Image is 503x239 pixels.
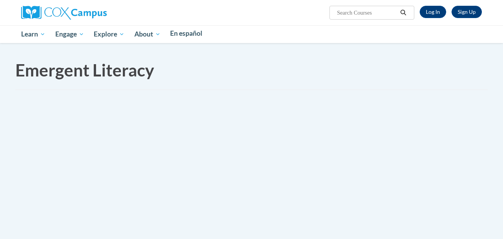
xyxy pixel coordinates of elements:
button: Search [398,8,409,17]
a: Log In [420,6,446,18]
i:  [400,10,407,16]
a: Register [452,6,482,18]
a: Cox Campus [21,9,107,15]
span: Engage [55,30,84,39]
span: Explore [94,30,124,39]
div: Main menu [10,25,493,43]
input: Search Courses [336,8,398,17]
img: Cox Campus [21,6,107,20]
span: En español [170,29,202,37]
a: Explore [89,25,129,43]
a: About [129,25,165,43]
a: En español [165,25,208,41]
a: Learn [16,25,50,43]
span: Emergent Literacy [15,60,154,80]
a: Engage [50,25,89,43]
span: Learn [21,30,45,39]
span: About [134,30,160,39]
